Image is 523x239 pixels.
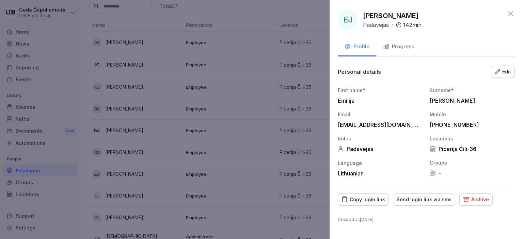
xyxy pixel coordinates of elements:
p: Personal details [338,68,381,75]
div: Profile [345,43,369,51]
div: Groups [430,159,515,166]
div: Mobile [430,111,515,118]
div: Picerija Čili-36 [430,146,515,152]
div: Progress [383,43,414,51]
div: Language [338,159,423,167]
button: Send login link via sms [393,193,455,206]
button: Copy login link [338,193,389,206]
p: Padavejas [363,21,389,29]
div: Emilija [338,97,419,104]
button: Archive [459,193,493,206]
div: Archive [463,196,489,203]
div: Send login link via sms [397,196,451,203]
div: [EMAIL_ADDRESS][DOMAIN_NAME] [338,121,419,128]
div: EJ [338,10,358,30]
div: [PHONE_NUMBER] [430,121,511,128]
p: Created at : [DATE] [338,217,515,223]
button: Edit [491,66,515,78]
div: Locations [430,135,515,142]
p: 142 min [403,21,422,29]
div: Edit [495,68,511,75]
p: [PERSON_NAME] [363,11,419,21]
div: First name [338,87,423,94]
div: Surname [430,87,515,94]
div: Copy login link [342,196,385,203]
div: · [363,21,422,29]
div: Roles [338,135,423,142]
div: Lithuanian [338,170,423,177]
div: [PERSON_NAME] [430,97,511,104]
button: Profile [338,38,376,56]
div: Padavejas [338,146,423,152]
div: Email [338,111,423,118]
div: - [430,170,515,176]
button: Progress [376,38,421,56]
